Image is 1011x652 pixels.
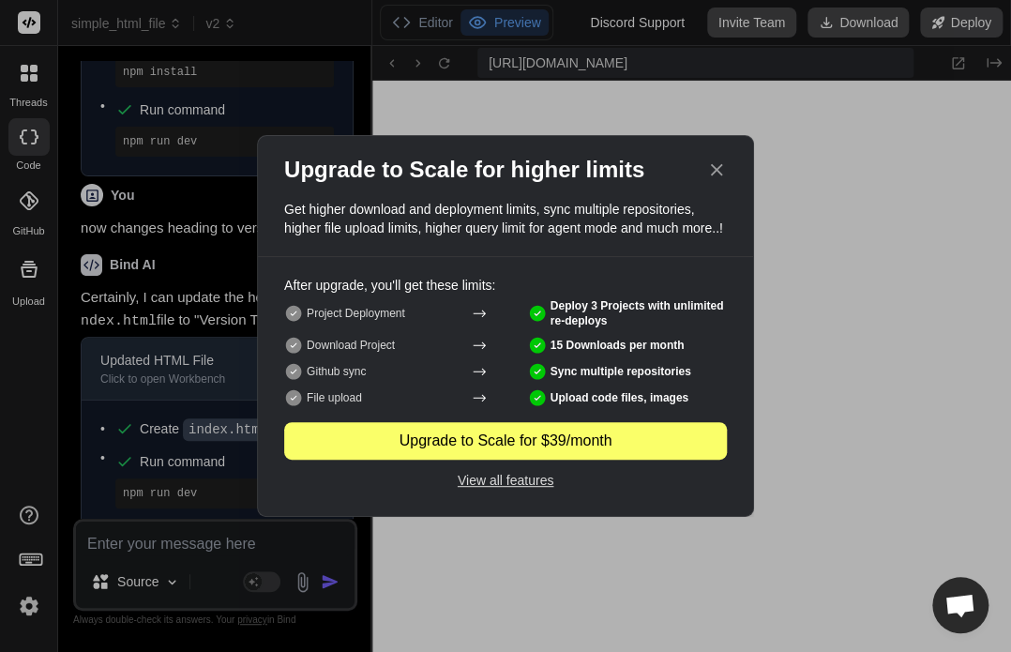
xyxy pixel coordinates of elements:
[307,306,405,321] p: Project Deployment
[284,155,644,185] h2: Upgrade to Scale for higher limits
[284,430,727,452] div: Upgrade to Scale for $39/month
[932,577,988,633] div: Open chat
[284,276,727,295] p: After upgrade, you'll get these limits:
[307,364,366,379] p: Github sync
[551,298,727,328] p: Deploy 3 Projects with unlimited re-deploys
[551,390,688,405] p: Upload code files, images
[307,338,395,353] p: Download Project
[551,338,685,353] p: 15 Downloads per month
[551,364,691,379] p: Sync multiple repositories
[284,422,727,460] button: Upgrade to Scale for $39/month
[284,467,727,490] p: View all features
[258,200,753,237] p: Get higher download and deployment limits, sync multiple repositories, higher file upload limits,...
[307,390,362,405] p: File upload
